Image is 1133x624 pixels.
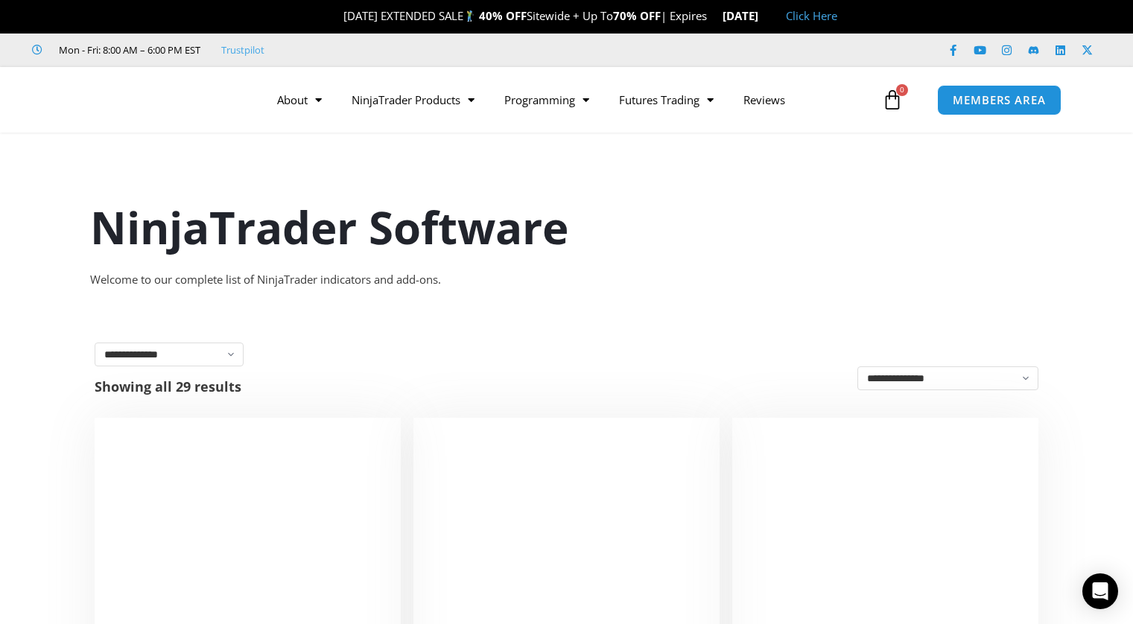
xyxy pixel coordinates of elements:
a: About [262,83,337,117]
img: 🎉 [331,10,343,22]
div: Welcome to our complete list of NinjaTrader indicators and add-ons. [90,270,1044,290]
p: Showing all 29 results [95,380,241,393]
a: Futures Trading [604,83,729,117]
img: ⌛ [708,10,719,22]
a: Reviews [729,83,800,117]
nav: Menu [262,83,878,117]
span: 0 [896,84,908,96]
span: MEMBERS AREA [953,95,1046,106]
strong: 40% OFF [479,8,527,23]
span: Mon - Fri: 8:00 AM – 6:00 PM EST [55,41,200,59]
div: Open Intercom Messenger [1082,573,1118,609]
img: 🏌️‍♂️ [464,10,475,22]
strong: [DATE] [723,8,771,23]
h1: NinjaTrader Software [90,196,1044,258]
select: Shop order [857,366,1038,390]
strong: 70% OFF [613,8,661,23]
span: [DATE] EXTENDED SALE Sitewide + Up To | Expires [328,8,723,23]
a: Click Here [786,8,837,23]
a: Programming [489,83,604,117]
a: NinjaTrader Products [337,83,489,117]
a: MEMBERS AREA [937,85,1061,115]
img: 🏭 [759,10,770,22]
a: 0 [860,78,925,121]
a: Trustpilot [221,41,264,59]
img: LogoAI | Affordable Indicators – NinjaTrader [55,73,215,127]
